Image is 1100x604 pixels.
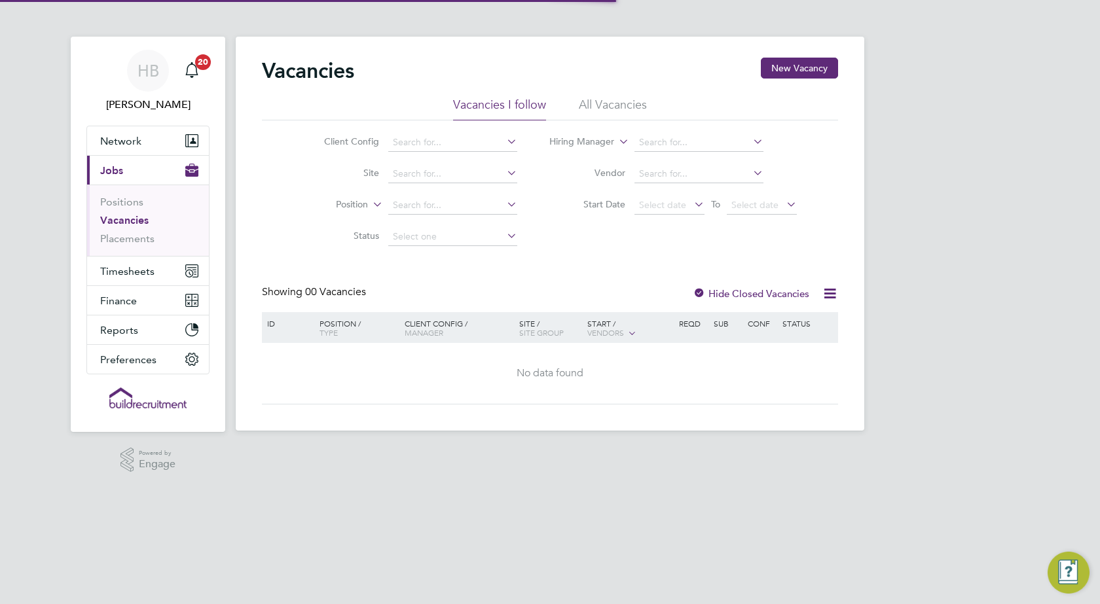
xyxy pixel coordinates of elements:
span: Network [100,135,141,147]
nav: Main navigation [71,37,225,432]
label: Start Date [550,198,625,210]
button: Engage Resource Center [1048,552,1090,594]
button: Network [87,126,209,155]
label: Hiring Manager [539,135,614,149]
label: Hide Closed Vacancies [693,287,809,300]
span: Type [320,327,338,338]
input: Search for... [388,165,517,183]
div: Status [779,312,836,334]
a: HB[PERSON_NAME] [86,50,210,113]
span: 20 [195,54,211,70]
span: Timesheets [100,265,155,277]
input: Search for... [634,133,763,152]
div: Client Config / [401,312,516,344]
div: Position / [310,312,401,344]
a: Placements [100,232,155,245]
span: Powered by [139,448,175,459]
input: Search for... [634,165,763,183]
span: To [707,196,724,213]
button: Finance [87,286,209,315]
span: Reports [100,324,138,336]
span: Select date [731,199,779,211]
div: ID [264,312,310,334]
div: Site / [516,312,585,344]
a: Positions [100,196,143,208]
label: Position [293,198,368,211]
button: Preferences [87,345,209,374]
label: Site [304,167,379,179]
a: Powered byEngage [120,448,176,472]
span: Vendors [587,327,624,338]
a: Vacancies [100,214,149,226]
img: buildrec-logo-retina.png [109,387,187,408]
button: New Vacancy [761,58,838,79]
span: Engage [139,459,175,470]
input: Select one [388,228,517,246]
button: Jobs [87,156,209,185]
li: Vacancies I follow [453,97,546,120]
span: Preferences [100,353,156,366]
span: Jobs [100,164,123,177]
a: Go to home page [86,387,210,408]
h2: Vacancies [262,58,354,84]
span: Manager [405,327,443,338]
div: Sub [710,312,744,334]
label: Client Config [304,135,379,147]
span: Finance [100,294,137,307]
li: All Vacancies [579,97,647,120]
button: Timesheets [87,257,209,285]
div: Conf [744,312,779,334]
div: Start / [584,312,676,345]
input: Search for... [388,196,517,215]
span: 00 Vacancies [305,285,366,298]
div: Reqd [676,312,710,334]
span: HB [137,62,159,79]
div: Jobs [87,185,209,256]
div: No data found [264,366,836,380]
div: Showing [262,285,369,299]
span: Select date [639,199,686,211]
span: Site Group [519,327,564,338]
label: Status [304,230,379,241]
input: Search for... [388,133,517,152]
label: Vendor [550,167,625,179]
button: Reports [87,315,209,344]
a: 20 [179,50,205,92]
span: Hayley Barrance [86,97,210,113]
